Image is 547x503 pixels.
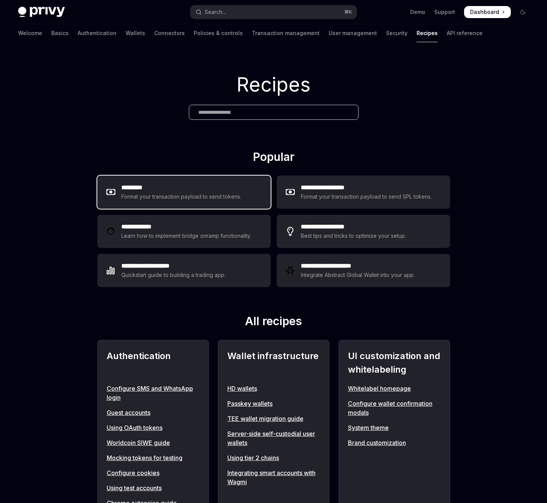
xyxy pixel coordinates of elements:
[464,6,511,18] a: Dashboard
[348,349,441,376] h2: UI customization and whitelabeling
[107,349,199,376] h2: Authentication
[348,438,441,447] a: Brand customization
[190,5,357,19] button: Open search
[447,24,483,42] a: API reference
[252,24,320,42] a: Transaction management
[107,384,199,402] a: Configure SMS and WhatsApp login
[227,414,320,423] a: TEE wallet migration guide
[227,453,320,462] a: Using tier 2 chains
[107,483,199,492] a: Using test accounts
[51,24,69,42] a: Basics
[97,314,450,331] h2: All recipes
[470,8,499,16] span: Dashboard
[348,384,441,393] a: Whitelabel homepage
[78,24,116,42] a: Authentication
[348,399,441,417] a: Configure wallet confirmation modals
[121,192,242,201] div: Format your transaction payload to send tokens.
[517,6,529,18] button: Toggle dark mode
[227,468,320,486] a: Integrating smart accounts with Wagmi
[107,438,199,447] a: Worldcoin SIWE guide
[205,8,226,17] div: Search...
[417,24,438,42] a: Recipes
[97,176,271,209] a: **** ****Format your transaction payload to send tokens.
[194,24,243,42] a: Policies & controls
[126,24,145,42] a: Wallets
[121,271,226,280] div: Quickstart guide to building a trading app.
[121,231,253,240] div: Learn how to implement bridge onramp functionality.
[386,24,408,42] a: Security
[107,453,199,462] a: Mocking tokens for testing
[301,192,432,201] div: Format your transaction payload to send SPL tokens.
[97,150,450,167] h2: Popular
[154,24,185,42] a: Connectors
[329,24,377,42] a: User management
[301,231,407,240] div: Best tips and tricks to optimize your setup.
[344,9,352,15] span: ⌘ K
[434,8,455,16] a: Support
[348,423,441,432] a: System theme
[97,215,271,248] a: **** **** ***Learn how to implement bridge onramp functionality.
[227,429,320,447] a: Server-side self-custodial user wallets
[227,384,320,393] a: HD wallets
[227,349,320,376] h2: Wallet infrastructure
[107,468,199,477] a: Configure cookies
[107,408,199,417] a: Guest accounts
[301,271,415,280] div: Integrate Abstract Global Wallet into your app.
[107,423,199,432] a: Using OAuth tokens
[18,7,65,17] img: dark logo
[410,8,425,16] a: Demo
[18,24,42,42] a: Welcome
[227,399,320,408] a: Passkey wallets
